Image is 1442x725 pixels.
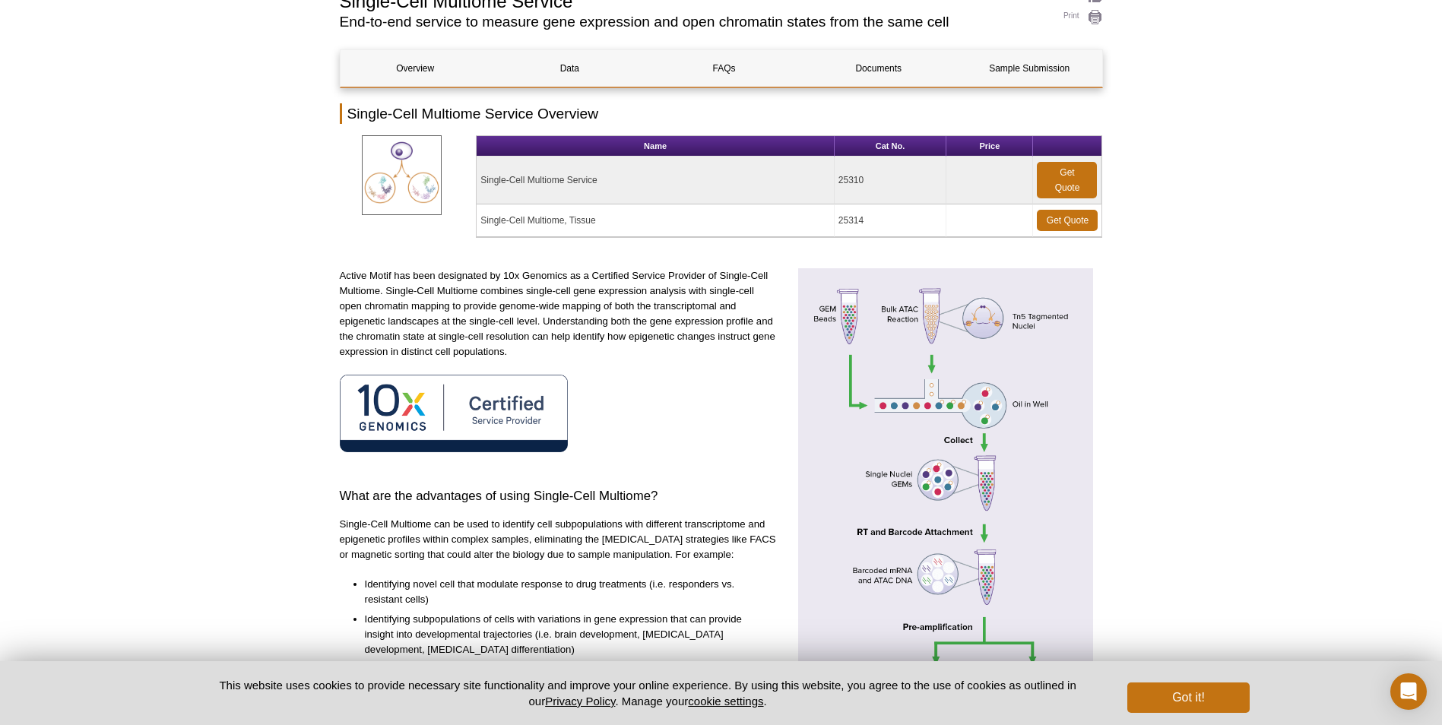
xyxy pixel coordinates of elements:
button: Got it! [1127,682,1249,713]
img: Single-Cell Multiome Service [362,135,442,215]
a: Data [495,50,645,87]
th: Name [477,136,834,157]
a: Get Quote [1037,210,1098,231]
th: Cat No. [835,136,946,157]
img: How the CUT&Tag Assay Works [789,268,1102,699]
td: 25314 [835,204,946,237]
a: Documents [803,50,953,87]
a: Print [1046,9,1103,26]
th: Price [946,136,1033,157]
a: Sample Submission [958,50,1101,87]
td: 25310 [835,157,946,204]
h3: What are the advantages of using Single-Cell Multiome?​ [340,487,778,505]
p: Single-Cell Multiome can be used to identify cell subpopulations with different transcriptome and... [340,517,778,562]
li: Identifying novel cell that modulate response to drug treatments (i.e. responders vs. resistant c... [365,577,763,607]
h2: End-to-end service to measure gene expression and open chromatin states from the same cell​ [340,15,1031,29]
h2: Single-Cell Multiome Service Overview [340,103,1103,124]
td: Single-Cell Multiome Service [477,157,834,204]
p: Active Motif has been designated by 10x Genomics as a Certified Service Provider of Single-Cell M... [340,268,778,359]
a: FAQs [649,50,799,87]
a: Overview [341,50,490,87]
td: Single-Cell Multiome, Tissue [477,204,834,237]
a: Privacy Policy [545,695,615,708]
img: 10X Genomics Certified Service Provider [340,375,568,451]
a: Get Quote [1037,162,1097,198]
div: Open Intercom Messenger [1390,673,1427,710]
button: cookie settings [688,695,763,708]
p: This website uses cookies to provide necessary site functionality and improve your online experie... [193,677,1103,709]
li: Identifying subpopulations of cells with variations in gene expression that can provide insight i... [365,612,763,657]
